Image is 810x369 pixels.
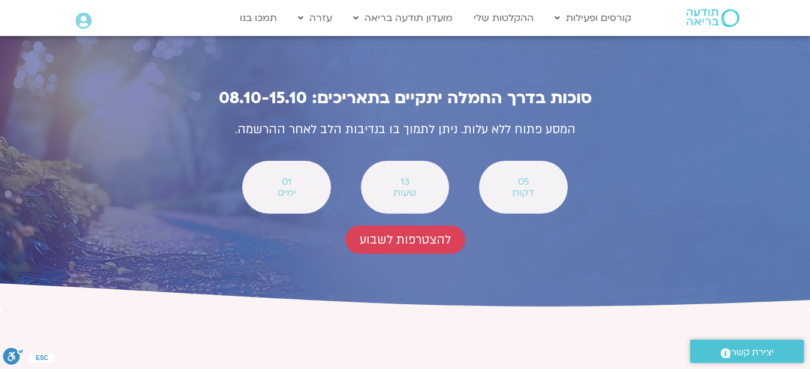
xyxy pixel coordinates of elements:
a: מועדון תודעה בריאה [347,7,459,29]
h2: סוכות בדרך החמלה יתקיים בתאריכים: 08.10-15.10 [141,89,669,107]
span: 13 [377,176,433,187]
span: יצירת קשר [731,344,774,361]
a: להצטרפות לשבוע [345,226,465,254]
span: 05 [495,176,552,187]
img: תודעה בריאה [686,9,739,27]
a: יצירת קשר [690,340,804,363]
a: עזרה [292,7,338,29]
a: קורסים ופעילות [549,7,637,29]
span: 01 [258,176,315,187]
span: ימים [258,187,315,198]
a: ההקלטות שלי [468,7,540,29]
span: שעות [377,187,433,198]
span: להצטרפות לשבוע [360,233,451,247]
span: דקות [495,187,552,198]
a: תמכו בנו [234,7,283,29]
p: המסע פתוח ללא עלות. ניתן לתמוך בו בנדיבות הלב לאחר ההרשמה. [141,119,669,140]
